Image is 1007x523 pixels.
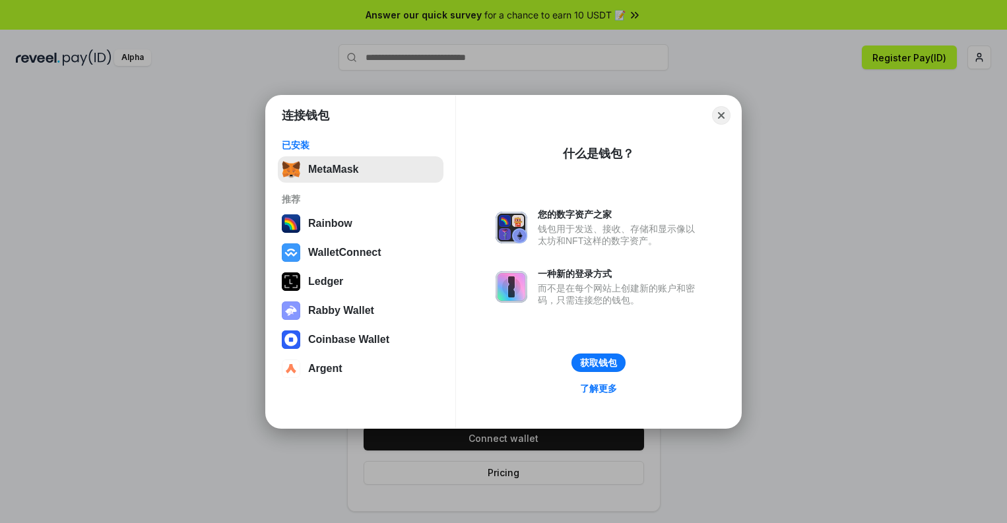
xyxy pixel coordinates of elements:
img: svg+xml,%3Csvg%20width%3D%2228%22%20height%3D%2228%22%20viewBox%3D%220%200%2028%2028%22%20fill%3D... [282,359,300,378]
h1: 连接钱包 [282,108,329,123]
div: 您的数字资产之家 [538,208,701,220]
a: 了解更多 [572,380,625,397]
img: svg+xml,%3Csvg%20fill%3D%22none%22%20height%3D%2233%22%20viewBox%3D%220%200%2035%2033%22%20width%... [282,160,300,179]
img: svg+xml,%3Csvg%20width%3D%2228%22%20height%3D%2228%22%20viewBox%3D%220%200%2028%2028%22%20fill%3D... [282,330,300,349]
button: 获取钱包 [571,354,626,372]
div: MetaMask [308,164,358,175]
button: WalletConnect [278,239,443,266]
div: 什么是钱包？ [563,146,634,162]
div: Rainbow [308,218,352,230]
img: svg+xml,%3Csvg%20xmlns%3D%22http%3A%2F%2Fwww.w3.org%2F2000%2Fsvg%22%20fill%3D%22none%22%20viewBox... [496,271,527,303]
div: 了解更多 [580,383,617,394]
img: svg+xml,%3Csvg%20xmlns%3D%22http%3A%2F%2Fwww.w3.org%2F2000%2Fsvg%22%20width%3D%2228%22%20height%3... [282,272,300,291]
div: Ledger [308,276,343,288]
button: Rainbow [278,210,443,237]
button: MetaMask [278,156,443,183]
div: 获取钱包 [580,357,617,369]
div: Argent [308,363,342,375]
div: 而不是在每个网站上创建新的账户和密码，只需连接您的钱包。 [538,282,701,306]
img: svg+xml,%3Csvg%20xmlns%3D%22http%3A%2F%2Fwww.w3.org%2F2000%2Fsvg%22%20fill%3D%22none%22%20viewBox... [496,212,527,243]
div: Rabby Wallet [308,305,374,317]
button: Coinbase Wallet [278,326,443,353]
div: Coinbase Wallet [308,334,389,346]
img: svg+xml,%3Csvg%20xmlns%3D%22http%3A%2F%2Fwww.w3.org%2F2000%2Fsvg%22%20fill%3D%22none%22%20viewBox... [282,301,300,320]
div: 钱包用于发送、接收、存储和显示像以太坊和NFT这样的数字资产。 [538,223,701,247]
img: svg+xml,%3Csvg%20width%3D%2228%22%20height%3D%2228%22%20viewBox%3D%220%200%2028%2028%22%20fill%3D... [282,243,300,262]
button: Ledger [278,268,443,295]
div: 一种新的登录方式 [538,268,701,280]
div: 已安装 [282,139,439,151]
div: WalletConnect [308,247,381,259]
div: 推荐 [282,193,439,205]
button: Close [712,106,731,125]
button: Rabby Wallet [278,297,443,324]
button: Argent [278,355,443,382]
img: svg+xml,%3Csvg%20width%3D%22120%22%20height%3D%22120%22%20viewBox%3D%220%200%20120%20120%22%20fil... [282,214,300,233]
